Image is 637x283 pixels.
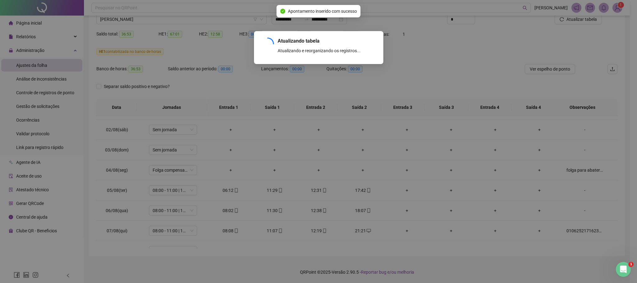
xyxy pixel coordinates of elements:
[280,9,285,14] span: check-circle
[616,262,631,277] iframe: Intercom live chat
[288,8,357,15] span: Apontamento inserido com sucesso
[278,37,376,45] div: Atualizando tabela
[278,47,376,54] div: Atualizando e reorganizando os registros...
[629,262,634,267] span: 1
[259,36,276,52] span: loading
